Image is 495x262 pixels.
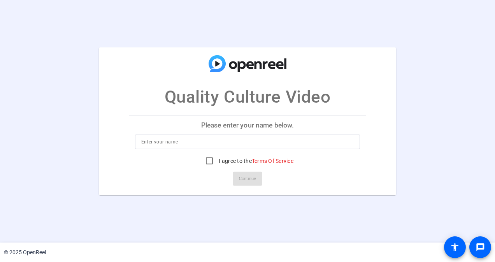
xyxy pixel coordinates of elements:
[129,116,367,134] p: Please enter your name below.
[165,84,331,110] p: Quality Culture Video
[209,55,286,72] img: company-logo
[450,243,460,252] mat-icon: accessibility
[4,248,46,257] div: © 2025 OpenReel
[476,243,485,252] mat-icon: message
[217,157,293,165] label: I agree to the
[252,158,293,164] a: Terms Of Service
[141,137,354,147] input: Enter your name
